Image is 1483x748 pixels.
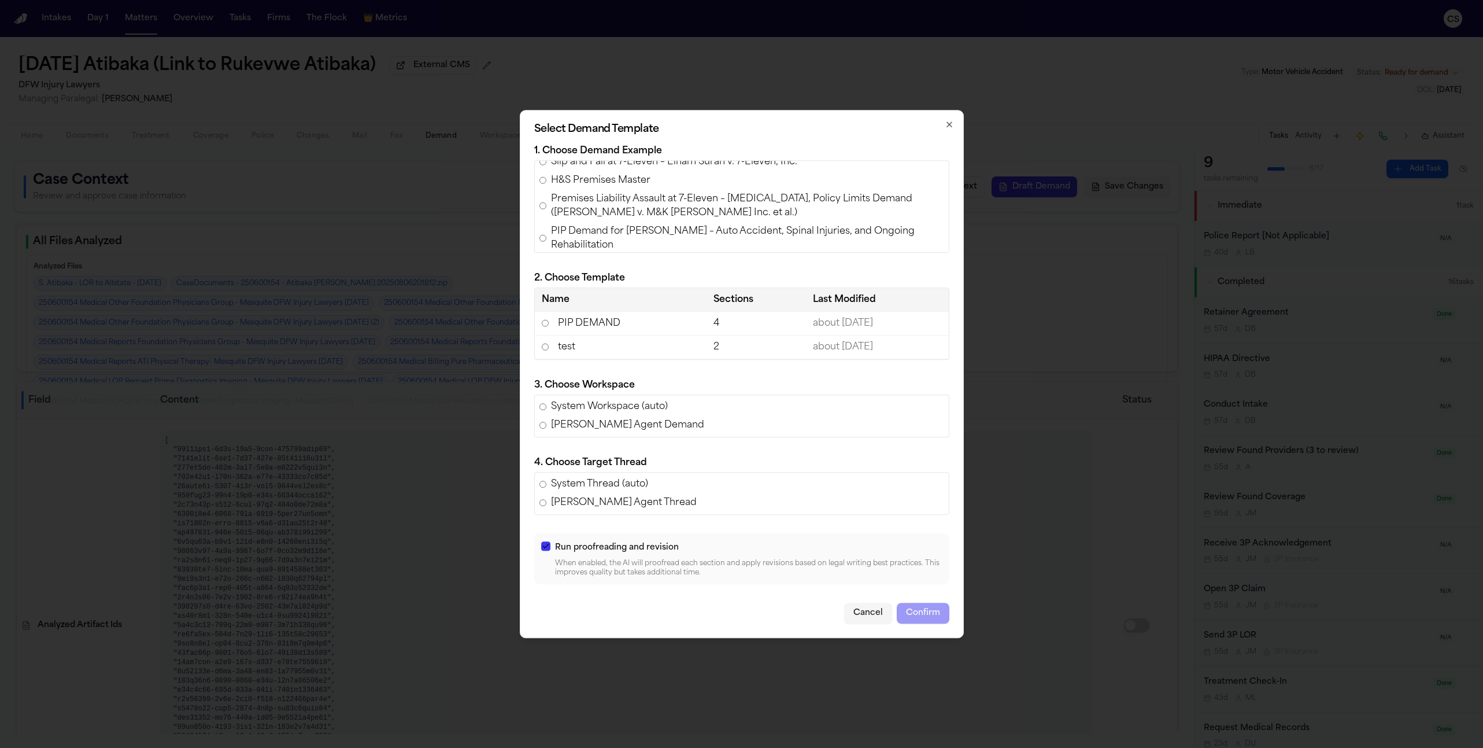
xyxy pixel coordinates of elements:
p: 3. Choose Workspace [534,378,949,392]
span: [PERSON_NAME] Agent Thread [551,496,697,510]
input: [PERSON_NAME] Agent Thread [539,499,547,507]
p: 2. Choose Template [534,271,949,285]
input: Slip and Fall at 7-Eleven – Elham Surah v. 7-Eleven, Inc. [539,158,547,165]
span: PIP Demand for [PERSON_NAME] – Auto Accident, Spinal Injuries, and Ongoing Rehabilitation [551,224,944,252]
p: 4. Choose Target Thread [534,456,949,470]
input: H&S Premises Master [539,176,547,184]
td: 4 [707,311,806,336]
span: H&S Premises Master [551,174,650,187]
input: [PERSON_NAME] Agent Demand [539,422,547,429]
input: PIP Demand for [PERSON_NAME] – Auto Accident, Spinal Injuries, and Ongoing Rehabilitation [539,234,547,242]
td: PIP DEMAND [535,312,707,336]
p: 1. Choose Demand Example [534,144,949,158]
span: Run proofreading and revision [555,543,679,552]
td: 2 [707,336,806,359]
input: System Thread (auto) [539,481,547,488]
td: about [DATE] [806,336,948,359]
td: about [DATE] [806,311,948,336]
input: Premises Liability Assault at 7-Eleven – [MEDICAL_DATA], Policy Limits Demand ([PERSON_NAME] v. M... [539,202,547,209]
p: When enabled, the AI will proofread each section and apply revisions based on legal writing best ... [555,559,942,577]
h2: Select Demand Template [534,124,949,135]
input: System Workspace (auto) [539,403,547,411]
span: System Thread (auto) [551,477,648,491]
th: Sections [707,288,806,312]
button: Cancel [844,603,892,624]
span: Slip and Fall at 7-Eleven – Elham Surah v. 7-Eleven, Inc. [551,155,797,169]
span: Premises Liability Assault at 7-Eleven – [MEDICAL_DATA], Policy Limits Demand ([PERSON_NAME] v. M... [551,192,944,220]
th: Last Modified [806,288,948,312]
span: System Workspace (auto) [551,400,668,414]
span: [PERSON_NAME] Agent Demand [551,418,704,432]
td: test [535,336,707,359]
th: Name [535,288,707,312]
